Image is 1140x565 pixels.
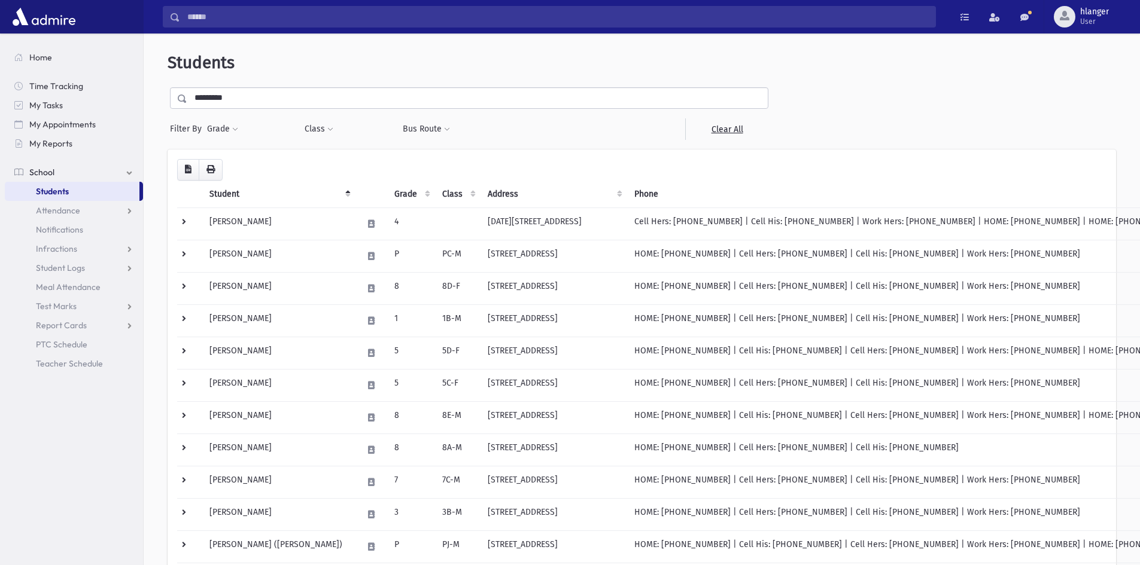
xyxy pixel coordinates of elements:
[29,138,72,149] span: My Reports
[481,401,627,433] td: [STREET_ADDRESS]
[5,96,143,115] a: My Tasks
[206,118,239,140] button: Grade
[202,498,355,530] td: [PERSON_NAME]
[481,207,627,240] td: [DATE][STREET_ADDRESS]
[481,466,627,498] td: [STREET_ADDRESS]
[36,224,83,235] span: Notifications
[387,369,435,401] td: 5
[5,182,139,201] a: Students
[481,369,627,401] td: [STREET_ADDRESS]
[202,207,355,240] td: [PERSON_NAME]
[435,181,481,208] th: Class: activate to sort column ascending
[177,159,199,181] button: CSV
[5,239,143,258] a: Infractions
[481,240,627,272] td: [STREET_ADDRESS]
[481,304,627,337] td: [STREET_ADDRESS]
[435,337,481,369] td: 5D-F
[29,100,63,111] span: My Tasks
[387,240,435,272] td: P
[36,282,101,292] span: Meal Attendance
[202,466,355,498] td: [PERSON_NAME]
[29,81,83,91] span: Time Tracking
[202,369,355,401] td: [PERSON_NAME]
[36,205,80,216] span: Attendance
[435,401,481,433] td: 8E-M
[5,354,143,373] a: Teacher Schedule
[435,466,481,498] td: 7C-M
[435,530,481,563] td: PJ-M
[435,433,481,466] td: 8A-M
[10,5,78,29] img: AdmirePro
[5,134,143,153] a: My Reports
[481,498,627,530] td: [STREET_ADDRESS]
[202,181,355,208] th: Student: activate to sort column descending
[5,77,143,96] a: Time Tracking
[387,181,435,208] th: Grade: activate to sort column ascending
[29,167,54,178] span: School
[481,433,627,466] td: [STREET_ADDRESS]
[435,272,481,304] td: 8D-F
[202,433,355,466] td: [PERSON_NAME]
[202,272,355,304] td: [PERSON_NAME]
[387,498,435,530] td: 3
[387,530,435,563] td: P
[5,48,143,67] a: Home
[36,243,77,254] span: Infractions
[36,186,69,197] span: Students
[180,6,935,28] input: Search
[1080,7,1109,17] span: hlanger
[202,337,355,369] td: [PERSON_NAME]
[387,207,435,240] td: 4
[202,530,355,563] td: [PERSON_NAME] ([PERSON_NAME])
[387,466,435,498] td: 7
[36,262,85,273] span: Student Logs
[435,240,481,272] td: PC-M
[5,258,143,277] a: Student Logs
[387,401,435,433] td: 8
[5,277,143,297] a: Meal Attendance
[29,119,96,130] span: My Appointments
[387,433,435,466] td: 8
[387,272,435,304] td: 8
[481,181,627,208] th: Address: activate to sort column ascending
[1080,17,1109,26] span: User
[29,52,52,63] span: Home
[481,272,627,304] td: [STREET_ADDRESS]
[304,118,334,140] button: Class
[202,304,355,337] td: [PERSON_NAME]
[5,297,143,316] a: Test Marks
[5,316,143,335] a: Report Cards
[5,201,143,220] a: Attendance
[5,163,143,182] a: School
[170,123,206,135] span: Filter By
[5,115,143,134] a: My Appointments
[402,118,451,140] button: Bus Route
[199,159,223,181] button: Print
[435,304,481,337] td: 1B-M
[387,337,435,369] td: 5
[36,339,87,350] span: PTC Schedule
[685,118,768,140] a: Clear All
[36,320,87,331] span: Report Cards
[202,401,355,433] td: [PERSON_NAME]
[435,498,481,530] td: 3B-M
[36,358,103,369] span: Teacher Schedule
[435,369,481,401] td: 5C-F
[168,53,235,72] span: Students
[5,335,143,354] a: PTC Schedule
[202,240,355,272] td: [PERSON_NAME]
[5,220,143,239] a: Notifications
[387,304,435,337] td: 1
[36,301,77,311] span: Test Marks
[481,530,627,563] td: [STREET_ADDRESS]
[481,337,627,369] td: [STREET_ADDRESS]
